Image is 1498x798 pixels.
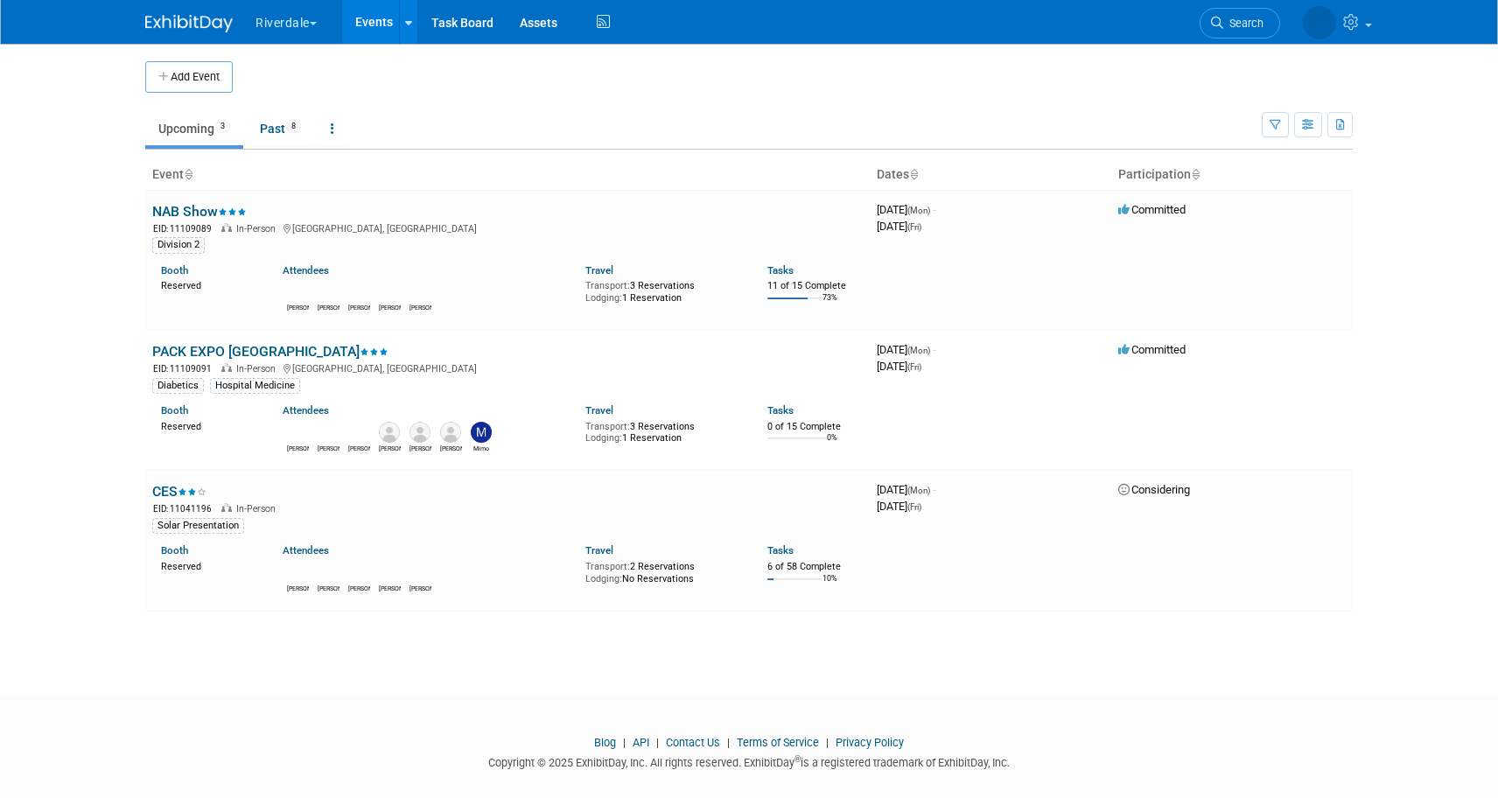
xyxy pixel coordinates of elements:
[836,736,904,749] a: Privacy Policy
[221,503,232,512] img: In-Person Event
[152,518,244,534] div: Solar Presentation
[723,736,734,749] span: |
[379,281,400,302] img: Mason Test Account
[585,557,741,584] div: 2 Reservations No Reservations
[471,422,492,443] img: Mimo Misom
[145,160,870,190] th: Event
[907,222,921,232] span: (Fri)
[348,583,370,593] div: Martha Smith
[318,302,339,312] div: Luke Baker
[767,264,794,276] a: Tasks
[794,754,801,764] sup: ®
[1118,483,1190,496] span: Considering
[827,433,837,457] td: 0%
[933,483,935,496] span: -
[767,280,863,292] div: 11 of 15 Complete
[877,343,935,356] span: [DATE]
[152,360,863,375] div: [GEOGRAPHIC_DATA], [GEOGRAPHIC_DATA]
[594,736,616,749] a: Blog
[440,443,462,453] div: Jim Coleman
[767,544,794,556] a: Tasks
[247,112,314,145] a: Past8
[286,120,301,133] span: 8
[152,220,863,235] div: [GEOGRAPHIC_DATA], [GEOGRAPHIC_DATA]
[348,562,369,583] img: Martha Smith
[877,483,935,496] span: [DATE]
[152,203,247,220] a: NAB Show
[877,220,921,233] span: [DATE]
[161,417,256,433] div: Reserved
[287,443,309,453] div: Richard Talbot
[1223,17,1263,30] span: Search
[907,346,930,355] span: (Mon)
[585,421,630,432] span: Transport:
[210,378,300,394] div: Hospital Medicine
[585,276,741,304] div: 3 Reservations 1 Reservation
[767,404,794,416] a: Tasks
[152,343,388,360] a: PACK EXPO [GEOGRAPHIC_DATA]
[184,167,192,181] a: Sort by Event Name
[287,583,309,593] div: John doe
[585,292,622,304] span: Lodging:
[822,574,837,598] td: 10%
[409,443,431,453] div: Joe Smith
[287,562,308,583] img: John doe
[877,500,921,513] span: [DATE]
[585,264,613,276] a: Travel
[907,502,921,512] span: (Fri)
[318,562,339,583] img: Luke Baker
[822,736,833,749] span: |
[379,562,400,583] img: Mason Test Account
[652,736,663,749] span: |
[767,561,863,573] div: 6 of 58 Complete
[907,486,930,495] span: (Mon)
[318,443,339,453] div: Martha Smith
[585,573,622,584] span: Lodging:
[933,343,935,356] span: -
[283,264,329,276] a: Attendees
[877,203,935,216] span: [DATE]
[585,280,630,291] span: Transport:
[585,432,622,444] span: Lodging:
[318,281,339,302] img: Luke Baker
[907,362,921,372] span: (Fri)
[409,583,431,593] div: Richard Talbot
[379,302,401,312] div: Mason Test Account
[161,404,188,416] a: Booth
[348,281,369,302] img: Martha Smith
[409,562,430,583] img: Richard Talbot
[161,264,188,276] a: Booth
[153,364,219,374] span: EID: 11109091
[348,302,370,312] div: Martha Smith
[870,160,1111,190] th: Dates
[1111,160,1353,190] th: Participation
[161,557,256,573] div: Reserved
[1191,167,1200,181] a: Sort by Participation Type
[1303,6,1336,39] img: Mason Test Account
[283,544,329,556] a: Attendees
[153,504,219,514] span: EID: 11041196
[287,302,309,312] div: John doe
[666,736,720,749] a: Contact Us
[409,281,430,302] img: Richard Talbot
[145,61,233,93] button: Add Event
[907,206,930,215] span: (Mon)
[152,483,206,500] a: CES
[287,422,308,443] img: Richard Talbot
[409,422,430,443] img: Joe Smith
[283,404,329,416] a: Attendees
[221,223,232,232] img: In-Person Event
[933,203,935,216] span: -
[877,360,921,373] span: [DATE]
[318,583,339,593] div: Luke Baker
[161,544,188,556] a: Booth
[619,736,630,749] span: |
[1118,203,1186,216] span: Committed
[585,561,630,572] span: Transport:
[409,302,431,312] div: Richard Talbot
[153,224,219,234] span: EID: 11109089
[379,422,400,443] img: Naomi Lapaglia
[215,120,230,133] span: 3
[379,443,401,453] div: Naomi Lapaglia
[236,363,281,374] span: In-Person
